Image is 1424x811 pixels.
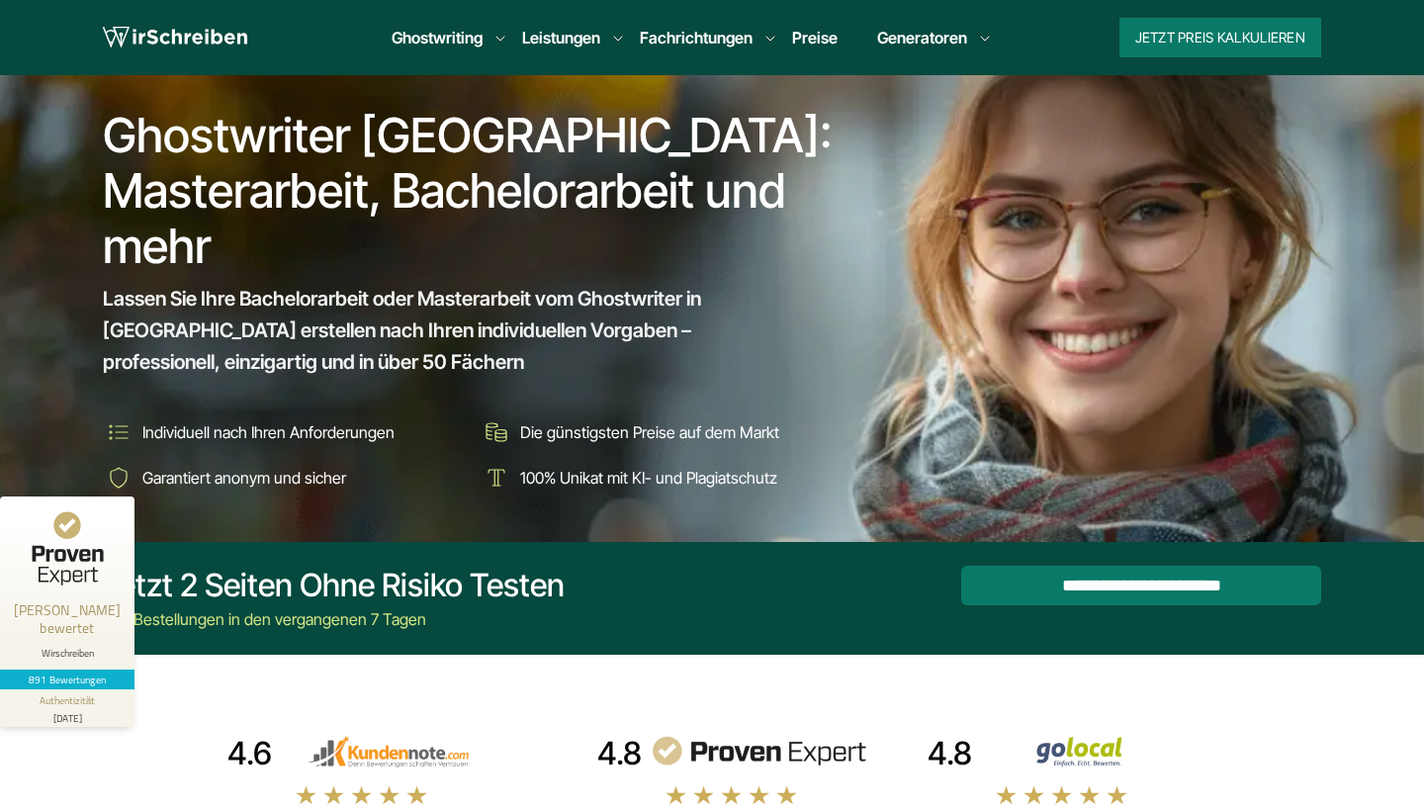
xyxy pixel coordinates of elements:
img: provenexpert reviews [650,736,867,767]
li: Garantiert anonym und sicher [103,462,467,494]
div: [DATE] [8,708,127,723]
li: Individuell nach Ihren Anforderungen [103,416,467,448]
img: stars [995,784,1129,806]
div: 4.8 [597,734,642,773]
h1: Ghostwriter [GEOGRAPHIC_DATA]: Masterarbeit, Bachelorarbeit und mehr [103,108,846,274]
span: Lassen Sie Ihre Bachelorarbeit oder Masterarbeit vom Ghostwriter in [GEOGRAPHIC_DATA] erstellen n... [103,283,809,378]
a: Generatoren [877,26,967,49]
img: kundennote [280,736,497,767]
a: Ghostwriting [392,26,483,49]
a: Preise [792,28,838,47]
li: 100% Unikat mit KI- und Plagiatschutz [481,462,845,494]
li: Die günstigsten Preise auf dem Markt [481,416,845,448]
img: Individuell nach Ihren Anforderungen [103,416,134,448]
img: Wirschreiben Bewertungen [980,736,1198,767]
div: Jetzt 2 Seiten ohne Risiko testen [103,566,565,605]
div: 4.6 [227,734,272,773]
img: Die günstigsten Preise auf dem Markt [481,416,512,448]
img: Garantiert anonym und sicher [103,462,134,494]
a: Leistungen [522,26,600,49]
div: 4.8 [928,734,972,773]
img: 100% Unikat mit KI- und Plagiatschutz [481,462,512,494]
a: Fachrichtungen [640,26,753,49]
img: logo wirschreiben [103,23,247,52]
img: stars [295,784,429,806]
img: stars [665,784,799,806]
div: 347 Bestellungen in den vergangenen 7 Tagen [103,607,565,631]
div: Wirschreiben [8,647,127,660]
button: Jetzt Preis kalkulieren [1119,18,1321,57]
div: Authentizität [40,693,96,708]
